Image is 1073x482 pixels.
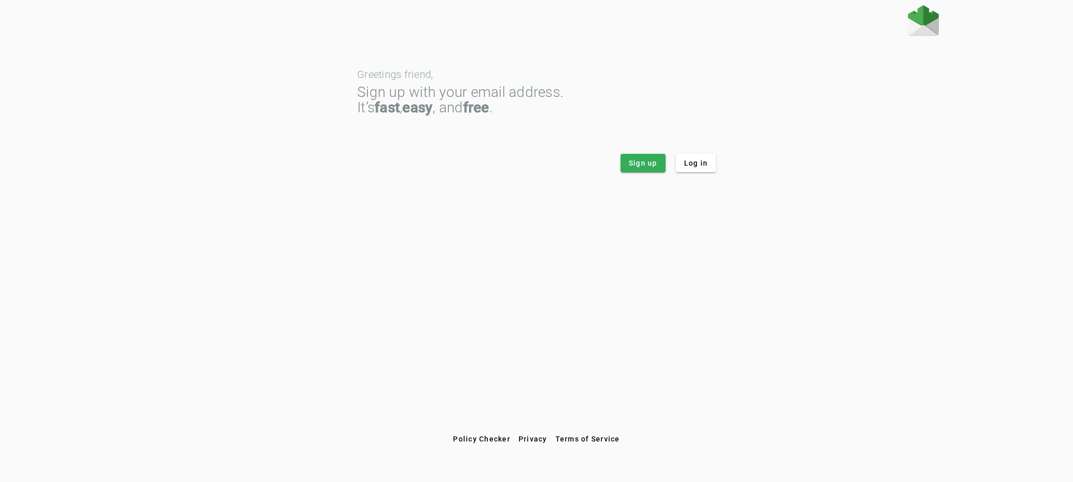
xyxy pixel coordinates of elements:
[357,85,716,115] div: Sign up with your email address. It’s , , and .
[551,430,624,448] button: Terms of Service
[463,99,489,116] strong: free
[908,5,939,36] img: Fraudmarc Logo
[375,99,400,116] strong: fast
[402,99,432,116] strong: easy
[519,435,547,443] span: Privacy
[453,435,510,443] span: Policy Checker
[676,154,716,172] button: Log in
[555,435,620,443] span: Terms of Service
[514,430,551,448] button: Privacy
[684,158,708,168] span: Log in
[357,69,716,79] div: Greetings friend,
[621,154,666,172] button: Sign up
[449,430,514,448] button: Policy Checker
[629,158,657,168] span: Sign up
